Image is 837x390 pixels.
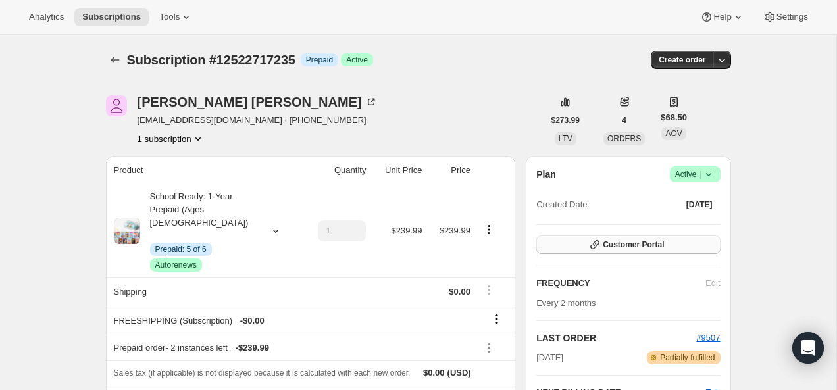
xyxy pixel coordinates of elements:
[622,115,626,126] span: 4
[114,218,140,244] img: product img
[559,134,572,143] span: LTV
[106,95,127,116] span: Alexander Davis
[74,8,149,26] button: Subscriptions
[659,55,705,65] span: Create order
[478,222,499,237] button: Product actions
[614,111,634,130] button: 4
[696,333,720,343] a: #9507
[159,12,180,22] span: Tools
[140,190,259,272] div: School Ready: 1-Year Prepaid (Ages [DEMOGRAPHIC_DATA])
[651,51,713,69] button: Create order
[236,341,269,354] span: - $239.99
[127,53,295,67] span: Subscription #12522717235
[370,156,426,185] th: Unit Price
[240,314,265,328] span: - $0.00
[445,366,471,379] span: (USD)
[346,55,368,65] span: Active
[155,260,197,270] span: Autorenews
[478,283,499,297] button: Shipping actions
[792,332,824,364] div: Open Intercom Messenger
[536,331,696,345] h2: LAST ORDER
[660,353,715,363] span: Partially fulfilled
[551,115,580,126] span: $273.99
[138,95,378,109] div: [PERSON_NAME] [PERSON_NAME]
[536,351,563,364] span: [DATE]
[106,51,124,69] button: Subscriptions
[661,111,687,124] span: $68.50
[536,277,705,290] h2: FREQUENCY
[114,368,411,378] span: Sales tax (if applicable) is not displayed because it is calculated with each new order.
[106,156,301,185] th: Product
[114,314,470,328] div: FREESHIPPING (Subscription)
[306,55,333,65] span: Prepaid
[544,111,588,130] button: $273.99
[114,341,470,354] div: Prepaid order - 2 instances left
[675,168,715,181] span: Active
[713,12,731,22] span: Help
[449,287,470,297] span: $0.00
[603,239,664,250] span: Customer Portal
[755,8,816,26] button: Settings
[391,226,422,235] span: $239.99
[21,8,72,26] button: Analytics
[138,132,205,145] button: Product actions
[106,277,301,306] th: Shipping
[678,195,721,214] button: [DATE]
[776,12,808,22] span: Settings
[686,199,713,210] span: [DATE]
[426,156,474,185] th: Price
[301,156,370,185] th: Quantity
[607,134,641,143] span: ORDERS
[536,198,587,211] span: Created Date
[665,129,682,138] span: AOV
[536,235,720,254] button: Customer Portal
[155,244,207,255] span: Prepaid: 5 of 6
[138,114,378,127] span: [EMAIL_ADDRESS][DOMAIN_NAME] · [PHONE_NUMBER]
[536,168,556,181] h2: Plan
[151,8,201,26] button: Tools
[699,169,701,180] span: |
[692,8,752,26] button: Help
[440,226,470,235] span: $239.99
[423,368,445,378] span: $0.00
[696,331,720,345] button: #9507
[536,298,596,308] span: Every 2 months
[82,12,141,22] span: Subscriptions
[29,12,64,22] span: Analytics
